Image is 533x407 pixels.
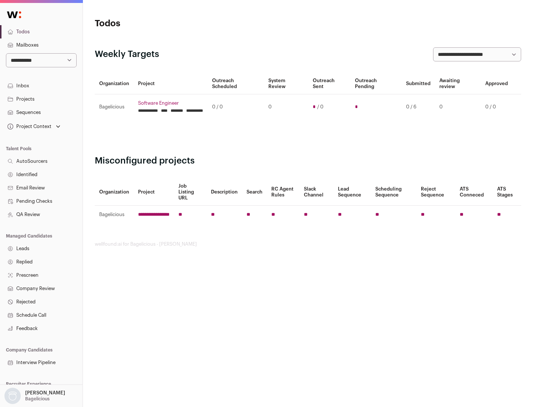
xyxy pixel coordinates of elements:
[25,396,50,402] p: Bagelicious
[333,179,371,206] th: Lead Sequence
[95,241,521,247] footer: wellfound:ai for Bagelicious - [PERSON_NAME]
[264,94,308,120] td: 0
[481,94,512,120] td: 0 / 0
[493,179,521,206] th: ATS Stages
[134,73,208,94] th: Project
[3,7,25,22] img: Wellfound
[208,94,264,120] td: 0 / 0
[435,94,481,120] td: 0
[402,73,435,94] th: Submitted
[416,179,456,206] th: Reject Sequence
[402,94,435,120] td: 0 / 6
[317,104,324,110] span: / 0
[6,121,62,132] button: Open dropdown
[371,179,416,206] th: Scheduling Sequence
[242,179,267,206] th: Search
[174,179,207,206] th: Job Listing URL
[25,390,65,396] p: [PERSON_NAME]
[95,155,521,167] h2: Misconfigured projects
[208,73,264,94] th: Outreach Scheduled
[351,73,401,94] th: Outreach Pending
[138,100,203,106] a: Software Engineer
[455,179,492,206] th: ATS Conneced
[264,73,308,94] th: System Review
[308,73,351,94] th: Outreach Sent
[207,179,242,206] th: Description
[95,179,134,206] th: Organization
[95,94,134,120] td: Bagelicious
[299,179,333,206] th: Slack Channel
[3,388,67,404] button: Open dropdown
[134,179,174,206] th: Project
[95,206,134,224] td: Bagelicious
[95,48,159,60] h2: Weekly Targets
[95,73,134,94] th: Organization
[95,18,237,30] h1: Todos
[6,124,51,129] div: Project Context
[481,73,512,94] th: Approved
[4,388,21,404] img: nopic.png
[435,73,481,94] th: Awaiting review
[267,179,299,206] th: RC Agent Rules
